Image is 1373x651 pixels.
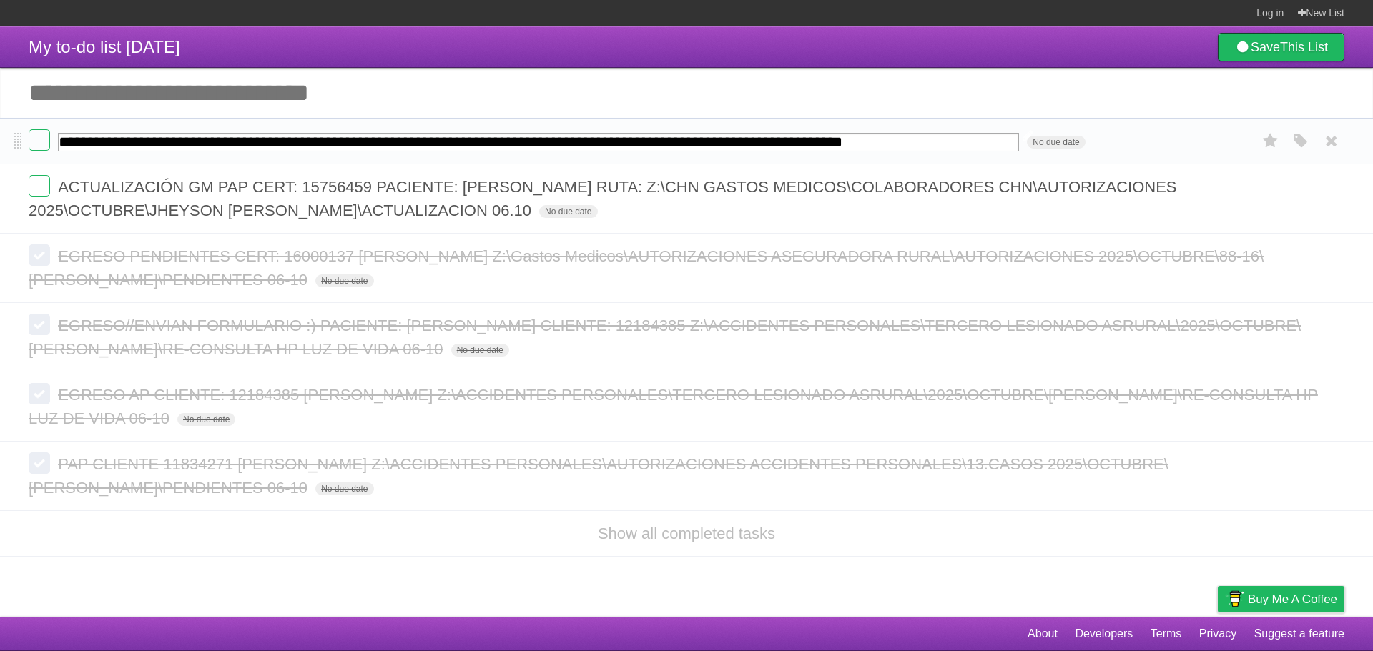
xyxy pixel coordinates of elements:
span: EGRESO//ENVIAN FORMULARIO :) PACIENTE: [PERSON_NAME] CLIENTE: 12184385 Z:\ACCIDENTES PERSONALES\T... [29,317,1301,358]
a: Privacy [1199,620,1236,647]
span: Buy me a coffee [1248,587,1337,612]
label: Star task [1257,129,1284,153]
span: EGRESO PENDIENTES CERT: 16000137 [PERSON_NAME] Z:\Gastos Medicos\AUTORIZACIONES ASEGURADORA RURAL... [29,247,1264,289]
a: Show all completed tasks [598,525,775,542]
label: Done [29,129,50,151]
span: No due date [451,344,509,357]
span: No due date [539,205,597,218]
label: Done [29,383,50,404]
span: PAP CLIENTE 11834271 [PERSON_NAME] Z:\ACCIDENTES PERSONALES\AUTORIZACIONES ACCIDENTES PERSONALES\... [29,455,1168,497]
b: This List [1280,40,1328,54]
label: Done [29,244,50,266]
a: SaveThis List [1218,33,1344,61]
img: Buy me a coffee [1225,587,1244,611]
label: Done [29,452,50,474]
span: My to-do list [DATE] [29,37,180,56]
a: Suggest a feature [1254,620,1344,647]
a: Developers [1075,620,1133,647]
label: Done [29,175,50,197]
span: No due date [315,482,373,495]
span: ACTUALIZACIÓN GM PAP CERT: 15756459 PACIENTE: [PERSON_NAME] RUTA: Z:\CHN GASTOS MEDICOS\COLABORAD... [29,178,1177,219]
a: Terms [1151,620,1182,647]
label: Done [29,314,50,335]
span: No due date [1027,136,1085,149]
span: EGRESO AP CLIENTE: 12184385 [PERSON_NAME] Z:\ACCIDENTES PERSONALES\TERCERO LESIONADO ASRURAL\2025... [29,386,1318,427]
a: Buy me a coffee [1218,586,1344,612]
a: About [1028,620,1058,647]
span: No due date [315,274,373,287]
span: No due date [177,413,235,426]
